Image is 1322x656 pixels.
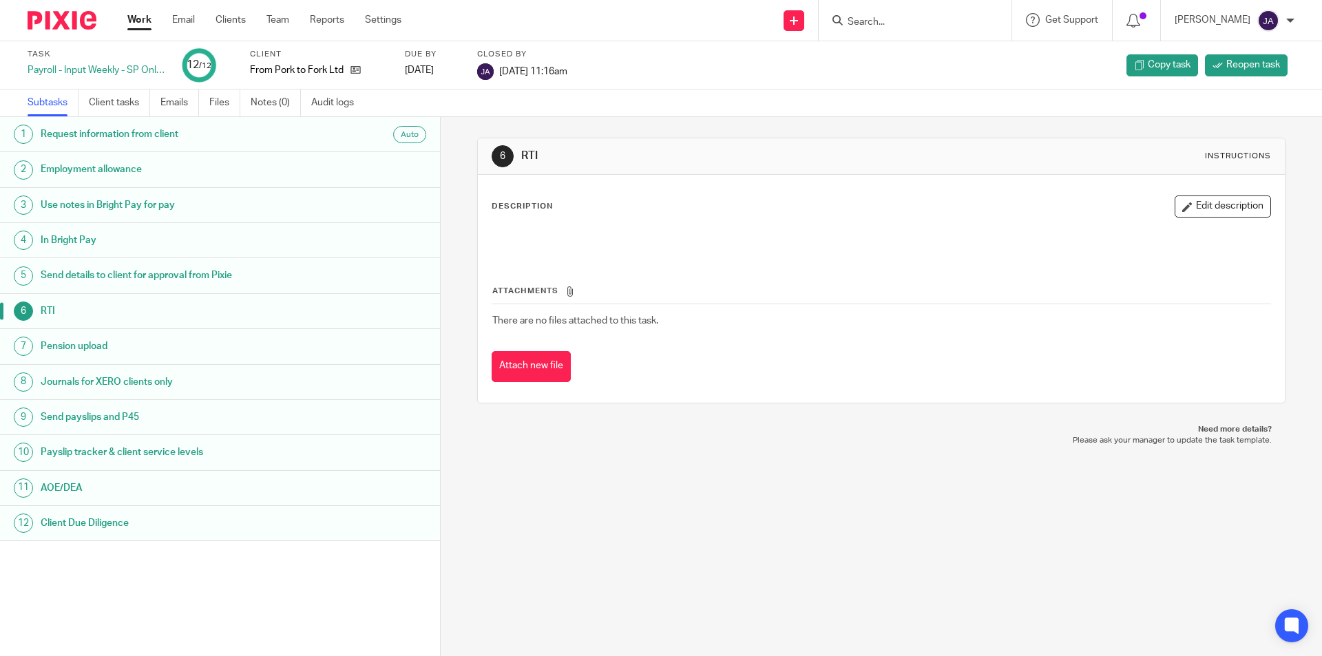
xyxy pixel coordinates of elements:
h1: Use notes in Bright Pay for pay [41,195,298,215]
h1: RTI [521,149,911,163]
span: Copy task [1148,58,1190,72]
p: Please ask your manager to update the task template. [491,435,1271,446]
p: From Pork to Fork Ltd [250,63,344,77]
h1: AOE/DEA [41,478,298,498]
h1: Payslip tracker & client service levels [41,442,298,463]
div: 6 [14,301,33,321]
a: Clients [216,13,246,27]
a: Files [209,89,240,116]
div: [DATE] [405,63,460,77]
label: Task [28,49,165,60]
div: 9 [14,408,33,427]
div: 3 [14,195,33,215]
a: Audit logs [311,89,364,116]
div: 10 [14,443,33,462]
img: svg%3E [477,63,494,80]
div: 1 [14,125,33,144]
h1: Send payslips and P45 [41,407,298,427]
button: Edit description [1175,195,1271,218]
div: 5 [14,266,33,286]
span: There are no files attached to this task. [492,316,658,326]
a: Subtasks [28,89,78,116]
label: Client [250,49,388,60]
div: 6 [492,145,514,167]
a: Settings [365,13,401,27]
p: [PERSON_NAME] [1175,13,1250,27]
img: Pixie [28,11,96,30]
h1: Request information from client [41,124,298,145]
span: [DATE] 11:16am [499,66,567,76]
span: Get Support [1045,15,1098,25]
div: 2 [14,160,33,180]
a: Team [266,13,289,27]
a: Notes (0) [251,89,301,116]
div: Payroll - Input Weekly - SP Only # [28,63,165,77]
div: 4 [14,231,33,250]
a: Email [172,13,195,27]
h1: Send details to client for approval from Pixie [41,265,298,286]
div: 11 [14,478,33,498]
h1: Client Due Diligence [41,513,298,533]
h1: In Bright Pay [41,230,298,251]
small: /12 [199,62,211,70]
a: Client tasks [89,89,150,116]
a: Work [127,13,151,27]
div: 8 [14,372,33,392]
p: Description [492,201,553,212]
h1: Journals for XERO clients only [41,372,298,392]
span: Reopen task [1226,58,1280,72]
input: Search [846,17,970,29]
a: Reopen task [1205,54,1288,76]
a: Reports [310,13,344,27]
div: Instructions [1205,151,1271,162]
button: Attach new file [492,351,571,382]
div: Auto [393,126,426,143]
div: 7 [14,337,33,356]
label: Closed by [477,49,567,60]
div: 12 [14,514,33,533]
h1: Pension upload [41,336,298,357]
p: Need more details? [491,424,1271,435]
a: Emails [160,89,199,116]
div: 12 [187,57,211,73]
h1: RTI [41,301,298,321]
label: Due by [405,49,460,60]
h1: Employment allowance [41,159,298,180]
span: Attachments [492,287,558,295]
img: svg%3E [1257,10,1279,32]
a: Copy task [1126,54,1198,76]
